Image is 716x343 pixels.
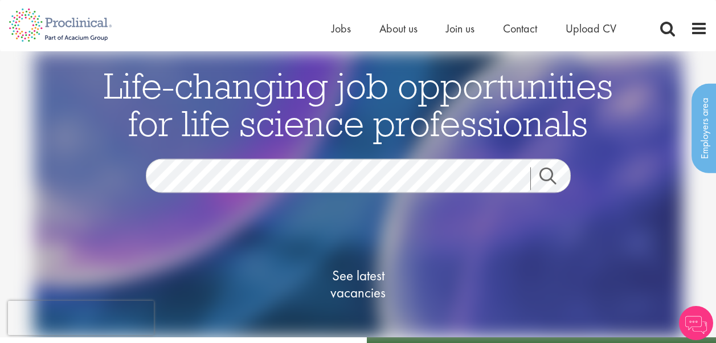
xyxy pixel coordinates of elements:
[379,21,418,36] a: About us
[301,267,415,301] span: See latest vacancies
[446,21,474,36] a: Join us
[33,51,683,337] img: candidate home
[566,21,616,36] a: Upload CV
[8,301,154,335] iframe: reCAPTCHA
[332,21,351,36] a: Jobs
[679,306,713,340] img: Chatbot
[503,21,537,36] a: Contact
[104,63,613,146] span: Life-changing job opportunities for life science professionals
[530,168,579,190] a: Job search submit button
